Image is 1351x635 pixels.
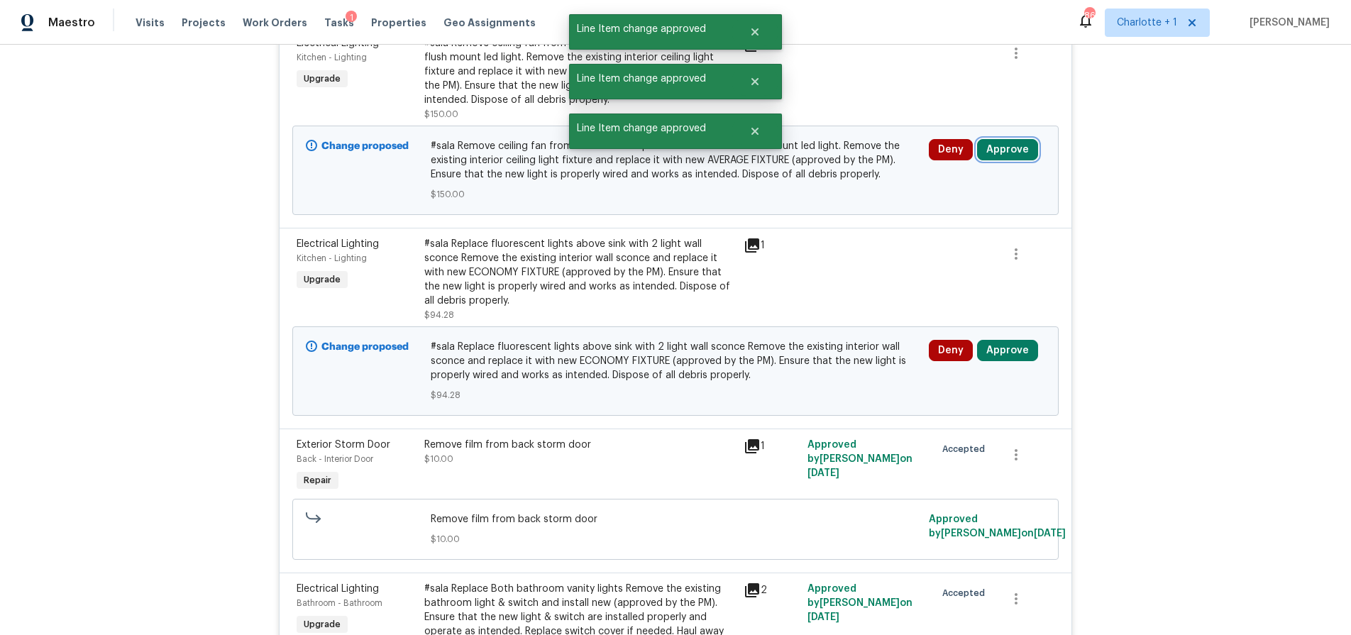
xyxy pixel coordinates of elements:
span: [PERSON_NAME] [1244,16,1330,30]
div: Remove film from back storm door [424,438,735,452]
span: Electrical Lighting [297,239,379,249]
span: $150.00 [431,187,921,201]
button: Close [732,117,778,145]
button: Close [732,67,778,96]
span: Upgrade [298,72,346,86]
span: Geo Assignments [443,16,536,30]
span: Approved by [PERSON_NAME] on [929,514,1066,539]
button: Approve [977,340,1038,361]
span: $10.00 [431,532,921,546]
span: Bathroom - Bathroom [297,599,382,607]
div: 1 [744,438,799,455]
div: #sala Remove ceiling fan from kitchen and replace with oversized flush mount led light. Remove th... [424,36,735,107]
span: Exterior Storm Door [297,440,390,450]
span: $94.28 [431,388,921,402]
span: Approved by [PERSON_NAME] on [807,440,912,478]
span: $10.00 [424,455,453,463]
span: Kitchen - Lighting [297,53,367,62]
span: Kitchen - Lighting [297,254,367,263]
span: Line Item change approved [569,114,732,143]
span: $94.28 [424,311,454,319]
span: Line Item change approved [569,64,732,94]
div: 86 [1084,9,1094,23]
b: Change proposed [321,141,409,151]
span: Maestro [48,16,95,30]
span: Repair [298,473,337,487]
span: Back - Interior Door [297,455,373,463]
b: Change proposed [321,342,409,352]
span: Work Orders [243,16,307,30]
button: Approve [977,139,1038,160]
span: Projects [182,16,226,30]
span: Upgrade [298,617,346,631]
span: #sala Replace fluorescent lights above sink with 2 light wall sconce Remove the existing interior... [431,340,921,382]
span: Upgrade [298,272,346,287]
span: Approved by [PERSON_NAME] on [807,584,912,622]
span: [DATE] [1034,529,1066,539]
span: [DATE] [807,468,839,478]
div: 1 [744,237,799,254]
div: 2 [744,582,799,599]
span: [DATE] [807,612,839,622]
button: Deny [929,139,973,160]
span: Charlotte + 1 [1117,16,1177,30]
div: 1 [346,11,357,25]
span: Line Item change approved [569,14,732,44]
span: Visits [136,16,165,30]
span: Electrical Lighting [297,584,379,594]
span: Properties [371,16,426,30]
span: #sala Remove ceiling fan from kitchen and replace with oversized flush mount led light. Remove th... [431,139,921,182]
button: Deny [929,340,973,361]
button: Close [732,18,778,46]
span: Tasks [324,18,354,28]
div: #sala Replace fluorescent lights above sink with 2 light wall sconce Remove the existing interior... [424,237,735,308]
span: Accepted [942,442,991,456]
span: Accepted [942,586,991,600]
span: Remove film from back storm door [431,512,921,526]
span: $150.00 [424,110,458,118]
